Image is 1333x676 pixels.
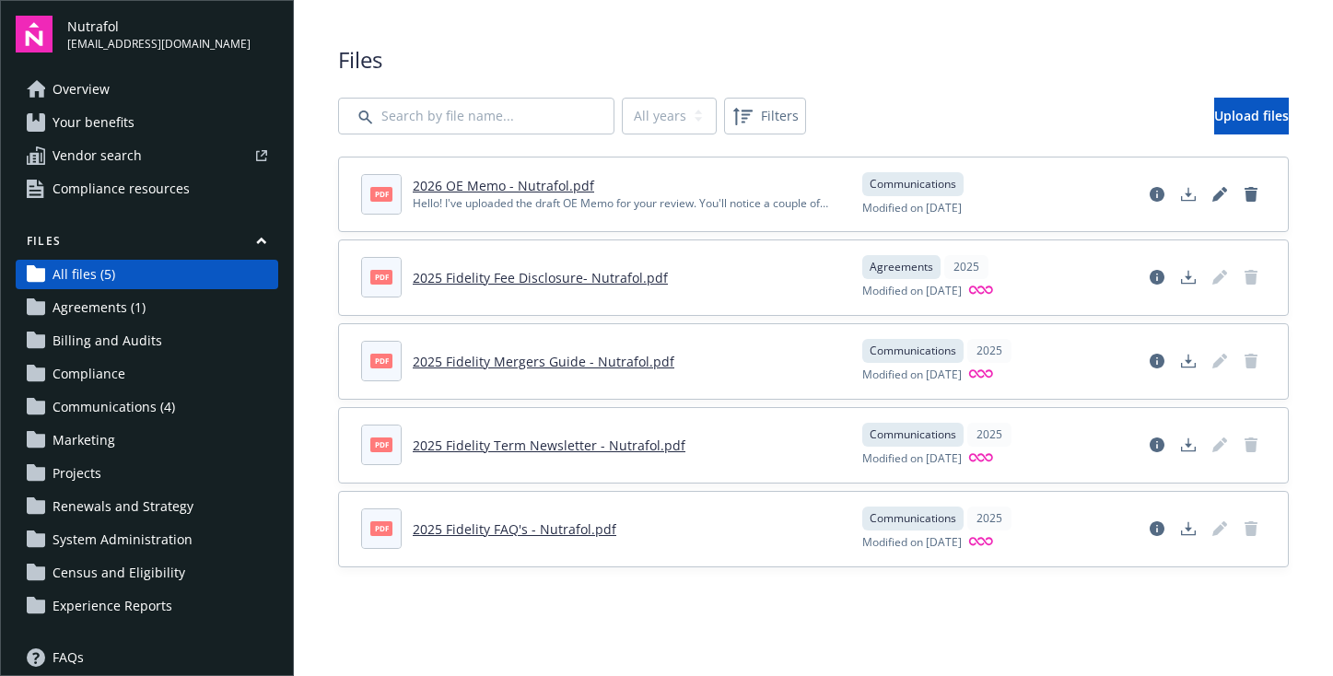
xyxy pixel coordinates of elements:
span: Billing and Audits [53,326,162,355]
span: Modified on [DATE] [862,534,962,552]
span: Agreements [870,259,933,275]
a: Download document [1174,180,1203,209]
input: Search by file name... [338,98,614,134]
a: Upload files [1214,98,1289,134]
span: Projects [53,459,101,488]
a: View file details [1142,180,1172,209]
span: Experience Reports [53,591,172,621]
div: 2025 [967,507,1011,530]
a: Overview [16,75,278,104]
a: Download document [1174,346,1203,376]
span: Modified on [DATE] [862,283,962,300]
a: View file details [1142,262,1172,292]
span: Edit document [1205,514,1234,543]
a: Your benefits [16,108,278,137]
span: Compliance resources [53,174,190,204]
a: Download document [1174,262,1203,292]
span: Delete document [1236,346,1266,376]
button: Files [16,233,278,256]
span: Modified on [DATE] [862,450,962,468]
span: pdf [370,521,392,535]
div: 2025 [967,423,1011,447]
span: pdf [370,187,392,201]
span: FAQs [53,643,84,672]
a: System Administration [16,525,278,554]
a: Communications (4) [16,392,278,422]
span: System Administration [53,525,193,554]
span: Filters [728,101,802,131]
a: Census and Eligibility [16,558,278,588]
a: Download document [1174,514,1203,543]
a: FAQs [16,643,278,672]
span: Communications [870,510,956,527]
span: Edit document [1205,262,1234,292]
span: Marketing [53,425,115,455]
span: Census and Eligibility [53,558,185,588]
span: Edit document [1205,430,1234,460]
a: Compliance [16,359,278,389]
span: Modified on [DATE] [862,200,962,216]
span: Filters [761,106,799,125]
a: 2026 OE Memo - Nutrafol.pdf [413,177,594,194]
a: 2025 Fidelity Term Newsletter - Nutrafol.pdf [413,437,685,454]
span: Agreements (1) [53,293,146,322]
div: Hello! I've uploaded the draft OE Memo for your review. You'll notice a couple of highlighted ite... [413,195,840,212]
span: pdf [370,437,392,451]
span: pdf [370,270,392,284]
a: Billing and Audits [16,326,278,355]
span: Overview [53,75,110,104]
div: 2025 [944,255,988,279]
a: Marketing [16,425,278,455]
a: View file details [1142,346,1172,376]
a: 2025 Fidelity Fee Disclosure- Nutrafol.pdf [413,269,668,286]
a: Compliance resources [16,174,278,204]
span: Edit document [1205,346,1234,376]
a: View file details [1142,430,1172,460]
button: Nutrafol[EMAIL_ADDRESS][DOMAIN_NAME] [67,16,278,52]
span: pdf [370,354,392,367]
span: Files [338,44,1289,76]
div: 2025 [967,339,1011,363]
a: Edit document [1205,180,1234,209]
span: Delete document [1236,430,1266,460]
span: Modified on [DATE] [862,367,962,384]
a: 2025 Fidelity FAQ's - Nutrafol.pdf [413,520,616,538]
a: Delete document [1236,180,1266,209]
span: Vendor search [53,141,142,170]
button: Filters [724,98,806,134]
span: Delete document [1236,514,1266,543]
span: Communications [870,343,956,359]
span: Communications (4) [53,392,175,422]
span: Your benefits [53,108,134,137]
img: navigator-logo.svg [16,16,53,52]
span: Communications [870,176,956,192]
span: Delete document [1236,262,1266,292]
a: 2025 Fidelity Mergers Guide - Nutrafol.pdf [413,353,674,370]
a: Projects [16,459,278,488]
span: Nutrafol [67,17,251,36]
span: Communications [870,426,956,443]
a: View file details [1142,514,1172,543]
a: Renewals and Strategy [16,492,278,521]
a: All files (5) [16,260,278,289]
span: Renewals and Strategy [53,492,193,521]
a: Experience Reports [16,591,278,621]
a: Agreements (1) [16,293,278,322]
span: [EMAIL_ADDRESS][DOMAIN_NAME] [67,36,251,52]
span: All files (5) [53,260,115,289]
a: Download document [1174,430,1203,460]
span: Compliance [53,359,125,389]
span: Upload files [1214,107,1289,124]
a: Vendor search [16,141,278,170]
